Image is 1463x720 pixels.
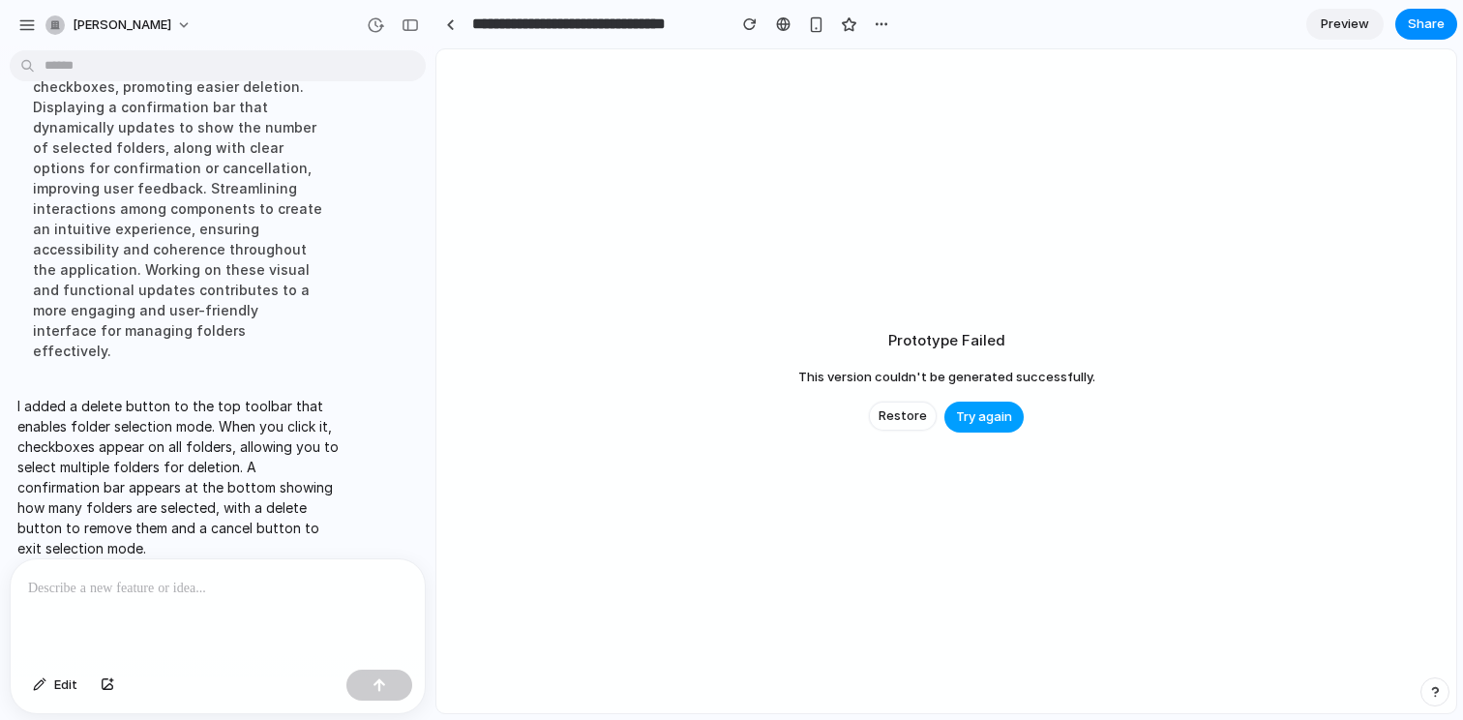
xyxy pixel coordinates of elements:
[956,407,1012,427] span: Try again
[54,675,77,695] span: Edit
[1306,9,1384,40] a: Preview
[944,402,1024,433] button: Try again
[1395,9,1457,40] button: Share
[1321,15,1369,34] span: Preview
[17,396,341,558] p: I added a delete button to the top toolbar that enables folder selection mode. When you click it,...
[1408,15,1445,34] span: Share
[879,406,927,426] span: Restore
[73,15,171,35] span: [PERSON_NAME]
[23,670,87,701] button: Edit
[888,330,1005,352] h2: Prototype Failed
[798,368,1095,387] span: This version couldn't be generated successfully.
[869,402,937,431] button: Restore
[38,10,201,41] button: [PERSON_NAME]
